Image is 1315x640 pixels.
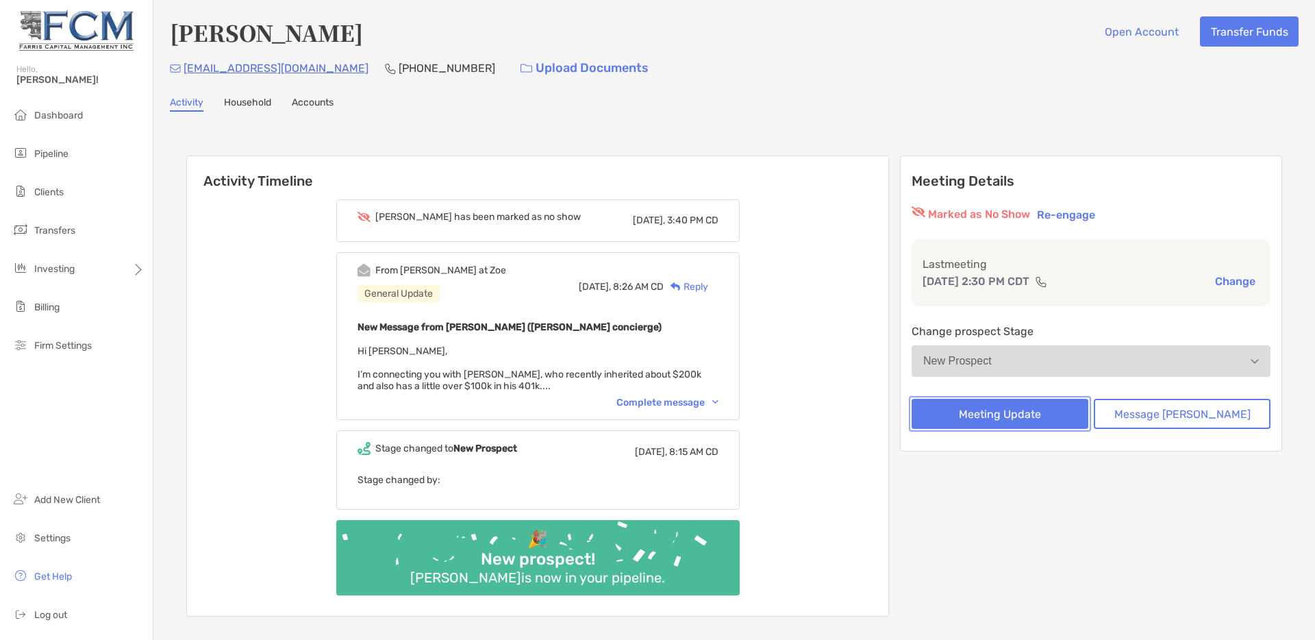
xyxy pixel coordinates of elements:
p: Change prospect Stage [912,323,1270,340]
span: Firm Settings [34,340,92,352]
img: settings icon [12,529,29,545]
span: [PERSON_NAME]! [16,74,145,86]
div: General Update [358,285,440,302]
img: Event icon [358,264,371,277]
p: Marked as No Show [928,206,1030,223]
div: [PERSON_NAME] is now in your pipeline. [405,569,671,586]
span: Hi [PERSON_NAME], I’m connecting you with [PERSON_NAME], who recently inherited about $200k and a... [358,345,701,392]
div: New prospect! [475,550,601,569]
img: Reply icon [671,282,681,291]
img: Event icon [358,442,371,455]
a: Upload Documents [512,53,657,83]
img: billing icon [12,298,29,315]
div: Reply [664,280,708,294]
img: transfers icon [12,221,29,238]
span: Add New Client [34,494,100,506]
span: Pipeline [34,148,68,160]
img: pipeline icon [12,145,29,161]
h6: Activity Timeline [187,156,888,189]
div: 🎉 [522,530,553,550]
p: Stage changed by: [358,471,718,489]
img: firm-settings icon [12,336,29,353]
button: Re-engage [1033,206,1099,223]
img: add_new_client icon [12,491,29,507]
div: Complete message [616,397,718,408]
p: [PHONE_NUMBER] [399,60,495,77]
span: Billing [34,301,60,313]
span: [DATE], [579,281,611,293]
button: Message [PERSON_NAME] [1094,399,1270,429]
button: Change [1211,274,1260,288]
span: Clients [34,186,64,198]
span: [DATE], [635,446,667,458]
img: Phone Icon [385,63,396,74]
span: Get Help [34,571,72,582]
h4: [PERSON_NAME] [170,16,363,48]
button: New Prospect [912,345,1270,377]
img: investing icon [12,260,29,276]
img: Event icon [358,212,371,222]
p: [DATE] 2:30 PM CDT [923,273,1029,290]
a: Accounts [292,97,334,112]
span: Settings [34,532,71,544]
p: Meeting Details [912,173,1270,190]
div: [PERSON_NAME] has been marked as no show [375,211,581,223]
a: Activity [170,97,203,112]
img: get-help icon [12,567,29,584]
span: 3:40 PM CD [667,214,718,226]
div: From [PERSON_NAME] at Zoe [375,264,506,276]
img: red eyr [912,206,925,217]
a: Household [224,97,271,112]
span: Investing [34,263,75,275]
span: Transfers [34,225,75,236]
img: communication type [1035,276,1047,287]
img: dashboard icon [12,106,29,123]
img: Confetti [336,520,740,584]
span: 8:26 AM CD [613,281,664,293]
span: Dashboard [34,110,83,121]
img: Chevron icon [712,400,718,404]
b: New Message from [PERSON_NAME] ([PERSON_NAME] concierge) [358,321,662,333]
button: Transfer Funds [1200,16,1299,47]
div: New Prospect [923,355,992,367]
div: Stage changed to [375,443,517,454]
p: [EMAIL_ADDRESS][DOMAIN_NAME] [184,60,368,77]
img: clients icon [12,183,29,199]
span: [DATE], [633,214,665,226]
img: Open dropdown arrow [1251,359,1259,364]
img: Zoe Logo [16,5,136,55]
button: Open Account [1094,16,1189,47]
p: Last meeting [923,256,1260,273]
button: Meeting Update [912,399,1088,429]
span: Log out [34,609,67,621]
img: Email Icon [170,64,181,73]
b: New Prospect [453,443,517,454]
span: 8:15 AM CD [669,446,718,458]
img: logout icon [12,606,29,622]
img: button icon [521,64,532,73]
